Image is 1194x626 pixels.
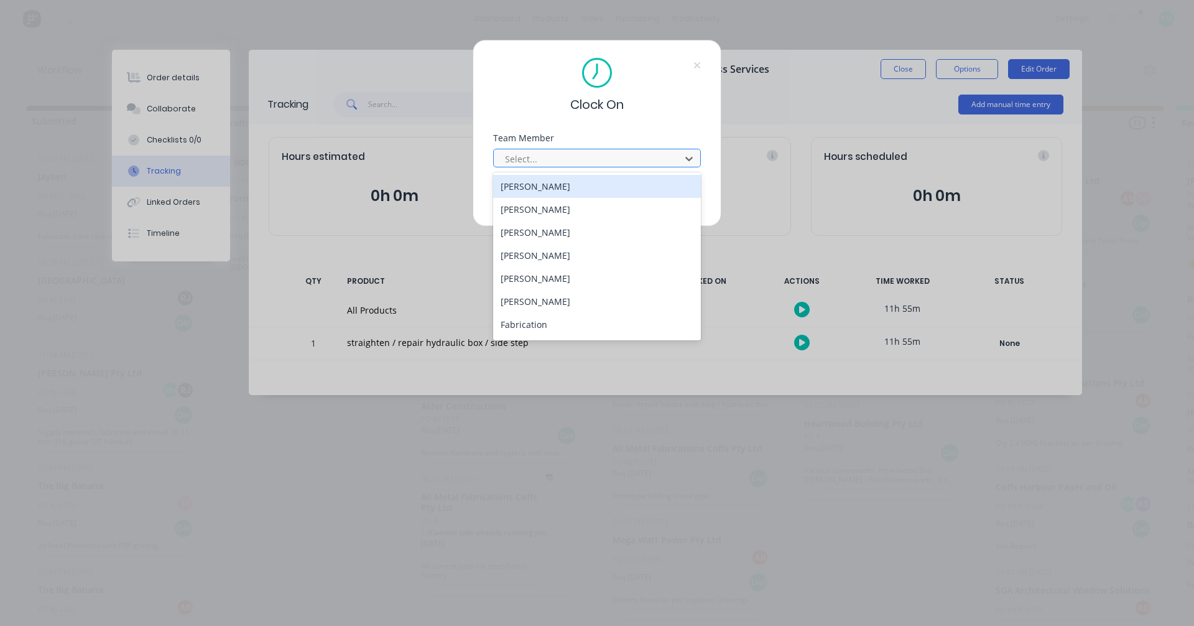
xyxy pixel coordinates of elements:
div: Fabrication [493,313,701,336]
div: Factory AMF [493,336,701,359]
div: [PERSON_NAME] [493,198,701,221]
div: [PERSON_NAME] [493,221,701,244]
div: [PERSON_NAME] [493,267,701,290]
div: [PERSON_NAME] [493,175,701,198]
div: Team Member [493,134,701,142]
div: [PERSON_NAME] [493,290,701,313]
span: Clock On [570,95,624,114]
div: [PERSON_NAME] [493,244,701,267]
